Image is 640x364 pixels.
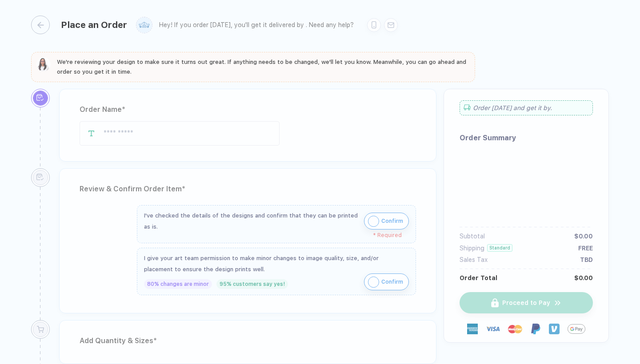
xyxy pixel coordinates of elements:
img: master-card [508,322,522,336]
img: Venmo [549,324,560,334]
div: $0.00 [574,274,593,281]
div: Order Summary [460,134,593,142]
div: Subtotal [460,233,485,240]
div: Order Name [80,103,416,117]
div: 95% customers say yes! [216,279,288,289]
img: sophie [36,57,51,71]
div: Standard [487,244,512,252]
img: Paypal [530,324,541,334]
div: Place an Order [61,20,127,30]
div: Hey! If you order [DATE], you'll get it delivered by . Need any help? [159,21,354,29]
span: Confirm [381,275,403,289]
img: icon [368,277,379,288]
div: Order Total [460,274,497,281]
div: Shipping [460,245,484,252]
span: We're reviewing your design to make sure it turns out great. If anything needs to be changed, we'... [57,59,466,75]
div: $0.00 [574,233,593,240]
img: user profile [136,17,152,33]
button: iconConfirm [364,213,409,229]
div: Order [DATE] and get it by . [460,100,593,115]
img: icon [368,216,379,227]
div: 80% changes are minor [144,279,212,289]
div: I've checked the details of the designs and confirm that they can be printed as is. [144,210,360,232]
span: Confirm [381,214,403,228]
div: * Required [144,232,402,238]
img: GPay [568,320,585,338]
div: FREE [578,245,593,252]
img: visa [486,322,500,336]
div: Review & Confirm Order Item [80,182,416,196]
button: We're reviewing your design to make sure it turns out great. If anything needs to be changed, we'... [36,57,470,77]
button: iconConfirm [364,273,409,290]
img: express [467,324,478,334]
div: TBD [580,256,593,263]
div: Sales Tax [460,256,488,263]
div: Add Quantity & Sizes [80,334,416,348]
div: I give your art team permission to make minor changes to image quality, size, and/or placement to... [144,253,409,275]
